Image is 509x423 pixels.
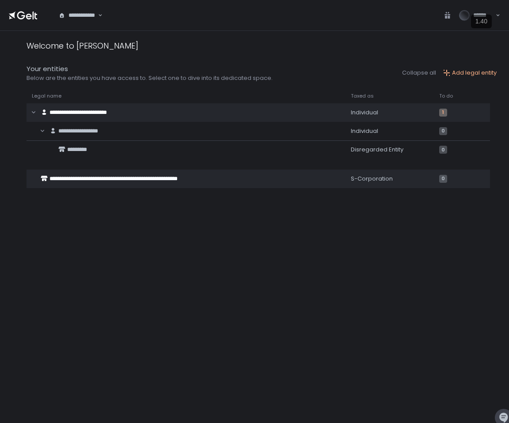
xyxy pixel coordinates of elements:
[439,127,447,135] span: 0
[53,6,103,25] div: Search for option
[27,74,273,82] div: Below are the entities you have access to. Select one to dive into its dedicated space.
[351,146,429,154] div: Disregarded Entity
[351,109,429,117] div: Individual
[27,64,273,74] div: Your entities
[439,146,447,154] span: 0
[439,93,453,99] span: To do
[351,127,429,135] div: Individual
[443,69,497,77] button: Add legal entity
[439,175,447,183] span: 0
[439,109,447,117] span: 1
[402,69,436,77] button: Collapse all
[32,93,61,99] span: Legal name
[351,93,374,99] span: Taxed as
[27,40,138,52] div: Welcome to [PERSON_NAME]
[351,175,429,183] div: S-Corporation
